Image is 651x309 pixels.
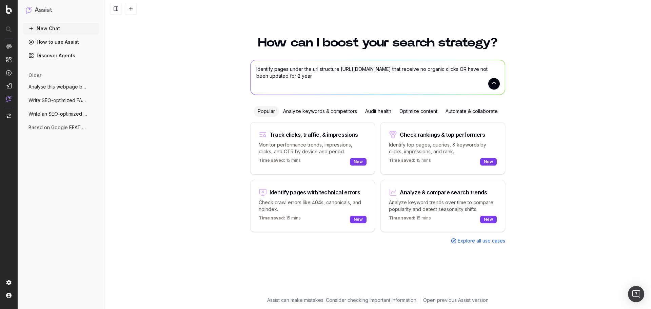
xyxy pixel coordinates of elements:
[26,7,32,13] img: Assist
[23,95,99,106] button: Write SEO-optimized FAQs about this page
[254,106,279,117] div: Popular
[23,23,99,34] button: New Chat
[23,122,99,133] button: Based on Google EEAT guidelines, improve
[389,158,415,163] span: Time saved:
[259,158,301,166] p: 15 mins
[389,141,497,155] p: Identify top pages, queries, & keywords by clicks, impressions, and rank.
[270,190,360,195] div: Identify pages with technical errors
[28,97,88,104] span: Write SEO-optimized FAQs about this page
[389,215,431,224] p: 15 mins
[6,70,12,76] img: Activation
[6,83,12,89] img: Studio
[35,5,52,15] h1: Assist
[28,124,88,131] span: Based on Google EEAT guidelines, improve
[279,106,361,117] div: Analyze keywords & competitors
[389,215,415,220] span: Time saved:
[458,237,505,244] span: Explore all use cases
[350,216,367,223] div: New
[23,109,99,119] button: Write an SEO-optimized FAQs about this a
[28,83,88,90] span: Analyse this webpage below using Google'
[480,158,497,166] div: New
[350,158,367,166] div: New
[6,293,12,298] img: My account
[28,72,41,79] span: older
[628,286,644,302] div: Open Intercom Messenger
[441,106,502,117] div: Automate & collaborate
[400,190,487,195] div: Analyze & compare search trends
[259,141,367,155] p: Monitor performance trends, impressions, clicks, and CTR by device and period.
[28,111,88,117] span: Write an SEO-optimized FAQs about this a
[259,215,285,220] span: Time saved:
[395,106,441,117] div: Optimize content
[6,96,12,102] img: Assist
[26,5,96,15] button: Assist
[6,280,12,285] img: Setting
[270,132,358,137] div: Track clicks, traffic, & impressions
[23,81,99,92] button: Analyse this webpage below using Google'
[361,106,395,117] div: Audit health
[480,216,497,223] div: New
[389,158,431,166] p: 15 mins
[267,297,417,304] p: Assist can make mistakes. Consider checking important information.
[23,37,99,47] a: How to use Assist
[259,199,367,213] p: Check crawl errors like 404s, canonicals, and noindex.
[451,237,505,244] a: Explore all use cases
[6,44,12,49] img: Analytics
[6,57,12,62] img: Intelligence
[251,60,505,95] textarea: Identify pages under the url structure [URL][DOMAIN_NAME] that receive no organic clicks OR have ...
[259,158,285,163] span: Time saved:
[6,5,12,14] img: Botify logo
[250,37,505,49] h1: How can I boost your search strategy?
[389,199,497,213] p: Analyze keyword trends over time to compare popularity and detect seasonality shifts.
[400,132,485,137] div: Check rankings & top performers
[23,50,99,61] a: Discover Agents
[259,215,301,224] p: 15 mins
[423,297,489,304] a: Open previous Assist version
[7,114,11,118] img: Switch project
